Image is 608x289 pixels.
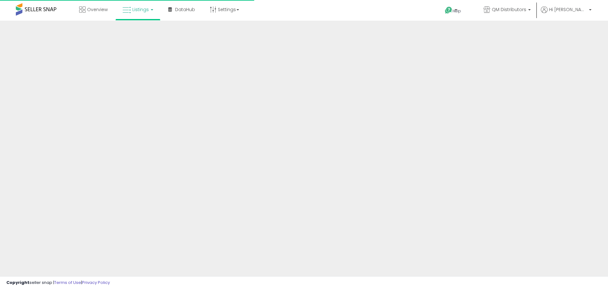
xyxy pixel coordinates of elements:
a: Help [440,2,473,21]
strong: Copyright [6,279,29,286]
span: Hi [PERSON_NAME] [549,6,587,13]
div: seller snap | | [6,280,110,286]
span: DataHub [175,6,195,13]
span: Listings [132,6,149,13]
a: Privacy Policy [82,279,110,286]
a: Hi [PERSON_NAME] [541,6,592,21]
span: Overview [87,6,108,13]
i: Get Help [445,6,453,14]
span: Help [453,8,461,14]
span: QM Distributors [492,6,526,13]
a: Terms of Use [54,279,81,286]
